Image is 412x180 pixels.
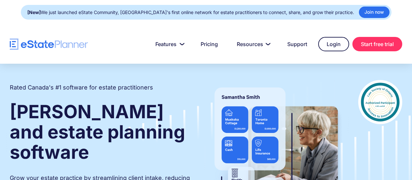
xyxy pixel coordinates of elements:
[279,38,315,51] a: Support
[318,37,349,51] a: Login
[229,38,276,51] a: Resources
[352,37,402,51] a: Start free trial
[10,83,153,92] h2: Rated Canada's #1 software for estate practitioners
[27,9,41,15] strong: [New]
[10,39,88,50] a: home
[359,7,390,18] a: Join now
[10,101,185,163] strong: [PERSON_NAME] and estate planning software
[27,8,354,17] div: We just launched eState Community, [GEOGRAPHIC_DATA]'s first online network for estate practition...
[193,38,226,51] a: Pricing
[148,38,190,51] a: Features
